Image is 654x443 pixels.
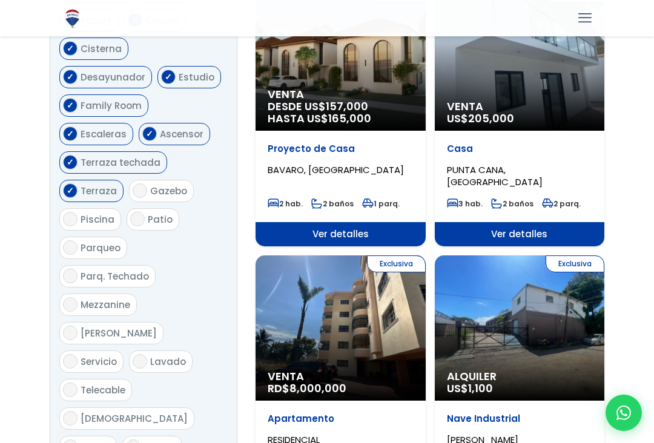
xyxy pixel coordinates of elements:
[81,71,145,84] span: Desayunador
[63,212,78,226] input: Piscina
[362,199,400,209] span: 1 parq.
[63,41,78,56] input: Cisterna
[133,183,147,198] input: Gazebo
[63,354,78,369] input: Servicio
[63,297,78,312] input: Mezzanine
[81,241,121,254] span: Parqueo
[81,412,188,425] span: [DEMOGRAPHIC_DATA]
[468,111,514,126] span: 205,000
[63,70,78,84] input: Desayunador
[81,384,125,396] span: Telecable
[256,222,426,246] span: Ver detalles
[542,199,581,209] span: 2 parq.
[268,413,414,425] p: Apartamento
[268,143,414,155] p: Proyecto de Casa
[63,382,78,397] input: Telecable
[268,163,404,176] span: BAVARO, [GEOGRAPHIC_DATA]
[575,8,595,28] a: mobile menu
[268,88,414,100] span: Venta
[491,199,533,209] span: 2 baños
[179,71,214,84] span: Estudio
[142,126,157,141] input: Ascensor
[63,326,78,340] input: [PERSON_NAME]
[268,381,346,396] span: RD$
[81,298,130,311] span: Mezzanine
[447,199,483,209] span: 3 hab.
[81,42,122,55] span: Cisterna
[289,381,346,396] span: 8,000,000
[447,381,493,396] span: US$
[63,155,78,169] input: Terraza techada
[63,126,78,141] input: Escaleras
[81,213,114,226] span: Piscina
[63,98,78,113] input: Family Room
[63,183,78,198] input: Terraza
[148,213,173,226] span: Patio
[268,100,414,125] span: DESDE US$
[367,255,426,272] span: Exclusiva
[63,240,78,255] input: Parqueo
[268,199,303,209] span: 2 hab.
[447,111,514,126] span: US$
[447,143,593,155] p: Casa
[447,413,593,425] p: Nave Industrial
[63,411,78,425] input: [DEMOGRAPHIC_DATA]
[81,270,149,283] span: Parq. Techado
[328,111,371,126] span: 165,000
[62,8,83,29] img: Logo de REMAX
[447,100,593,113] span: Venta
[268,370,414,382] span: Venta
[268,113,414,125] span: HASTA US$
[326,99,368,114] span: 157,000
[546,255,604,272] span: Exclusiva
[81,99,142,112] span: Family Room
[447,370,593,382] span: Alquiler
[435,222,605,246] span: Ver detalles
[81,327,157,340] span: [PERSON_NAME]
[150,185,187,197] span: Gazebo
[161,70,176,84] input: Estudio
[160,128,203,140] span: Ascensor
[468,381,493,396] span: 1,100
[63,269,78,283] input: Parq. Techado
[133,354,147,369] input: Lavado
[81,185,117,197] span: Terraza
[150,355,186,368] span: Lavado
[81,156,160,169] span: Terraza techada
[81,128,127,140] span: Escaleras
[81,355,117,368] span: Servicio
[311,199,354,209] span: 2 baños
[130,212,145,226] input: Patio
[447,163,543,188] span: PUNTA CANA, [GEOGRAPHIC_DATA]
